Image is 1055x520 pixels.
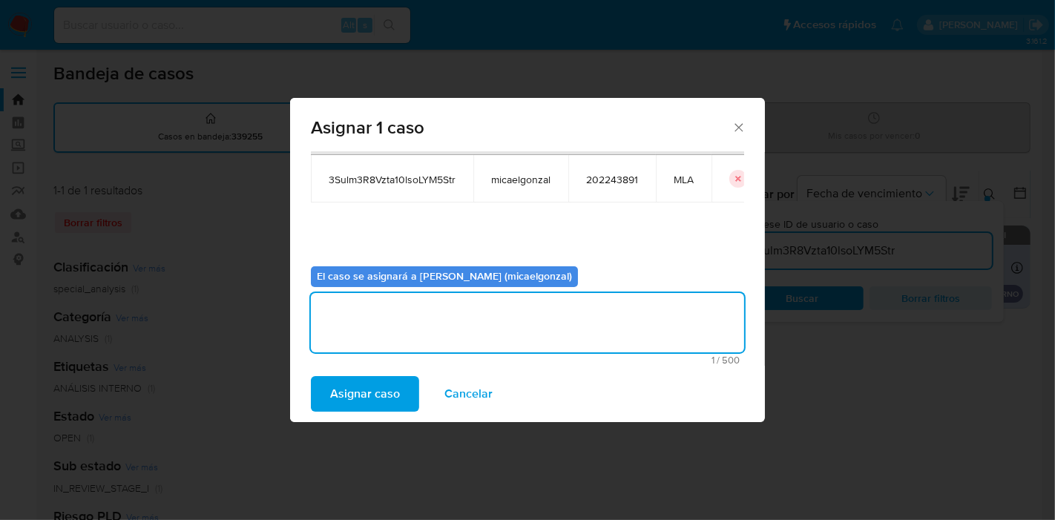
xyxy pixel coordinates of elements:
[444,378,493,410] span: Cancelar
[315,355,740,365] span: Máximo 500 caracteres
[290,98,765,422] div: assign-modal
[311,119,732,136] span: Asignar 1 caso
[586,173,638,186] span: 202243891
[317,269,572,283] b: El caso se asignará a [PERSON_NAME] (micaelgonzal)
[425,376,512,412] button: Cancelar
[729,170,747,188] button: icon-button
[674,173,694,186] span: MLA
[491,173,550,186] span: micaelgonzal
[329,173,456,186] span: 3Sulm3R8Vzta10lsoLYM5Str
[311,376,419,412] button: Asignar caso
[732,120,745,134] button: Cerrar ventana
[330,378,400,410] span: Asignar caso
